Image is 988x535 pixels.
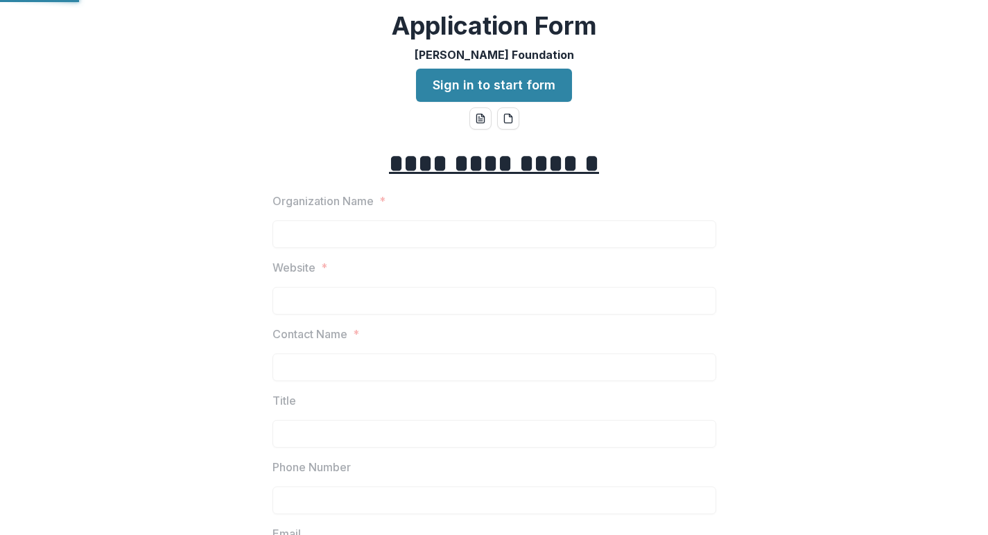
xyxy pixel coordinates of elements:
a: Sign in to start form [416,69,572,102]
button: pdf-download [497,107,519,130]
p: Phone Number [272,459,351,475]
p: Contact Name [272,326,347,342]
button: word-download [469,107,492,130]
p: Title [272,392,296,409]
p: Website [272,259,315,276]
p: Organization Name [272,193,374,209]
h2: Application Form [392,11,597,41]
p: [PERSON_NAME] Foundation [415,46,574,63]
